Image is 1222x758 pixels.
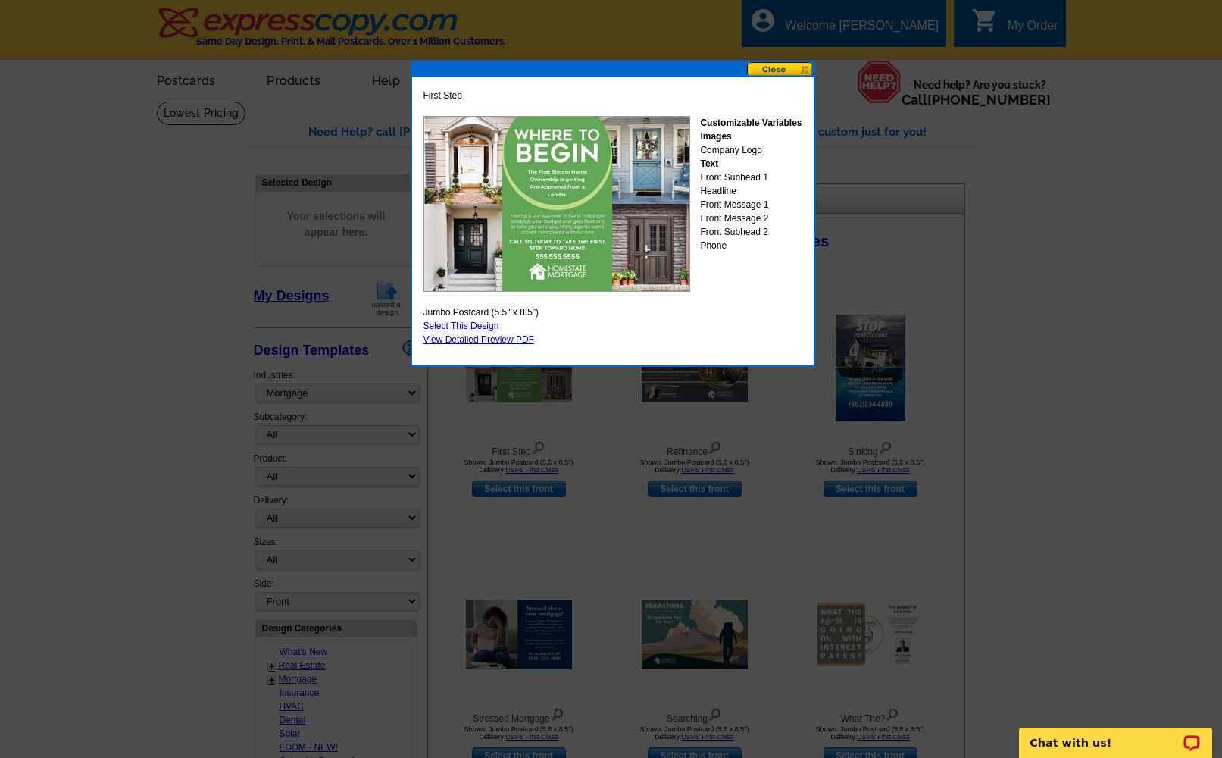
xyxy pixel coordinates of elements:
[423,321,499,331] a: Select This Design
[700,116,802,252] div: Company Logo Front Subhead 1 Headline Front Message 1 Front Message 2 Front Subhead 2 Phone
[1009,710,1222,758] iframe: LiveChat chat widget
[423,116,690,292] img: GENPJF_FirstStep_All.jpg
[423,89,462,102] span: First Step
[700,117,802,128] strong: Customizable Variables
[423,305,539,319] span: Jumbo Postcard (5.5" x 8.5")
[700,158,718,169] strong: Text
[423,334,535,345] a: View Detailed Preview PDF
[700,131,731,142] strong: Images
